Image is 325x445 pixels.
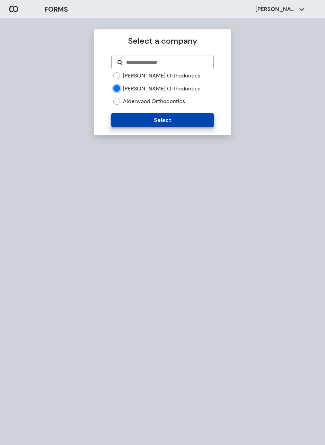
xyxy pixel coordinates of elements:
p: Select a company [111,35,213,47]
label: Alderwood Orthodontics [123,98,185,105]
label: [PERSON_NAME] Orthodontics [123,85,200,92]
button: Select [111,113,213,127]
h3: FORMS [44,4,68,14]
p: [PERSON_NAME] [255,5,296,13]
label: [PERSON_NAME] Orthodontics [123,72,200,80]
input: Search [125,58,208,67]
